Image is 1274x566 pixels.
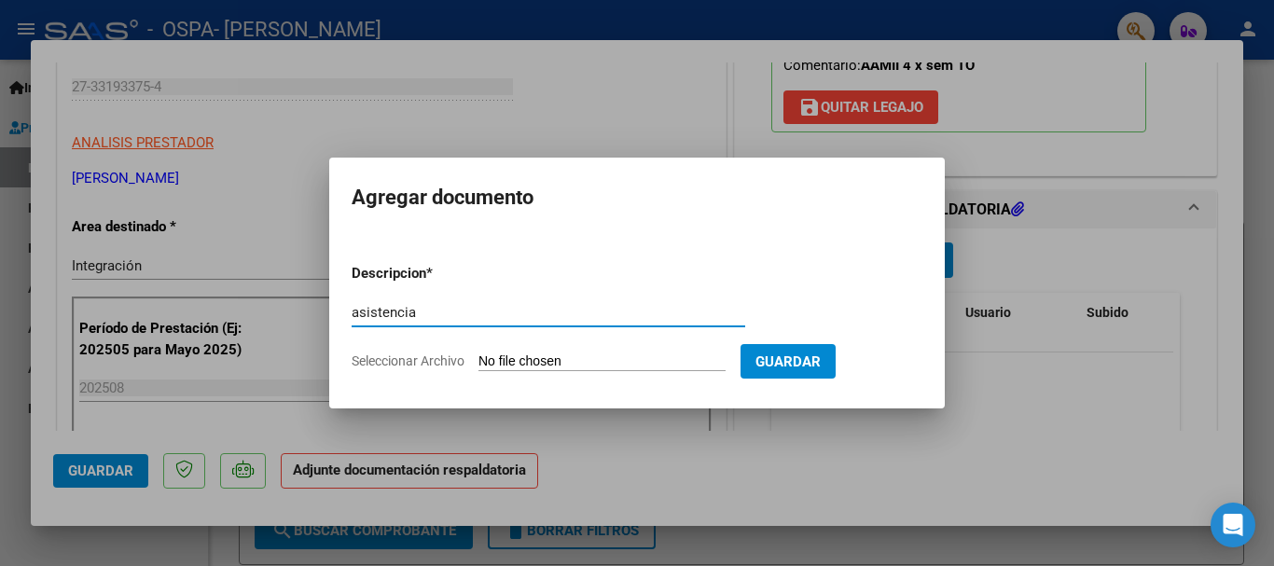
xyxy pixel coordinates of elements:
p: Descripcion [352,263,523,284]
span: Seleccionar Archivo [352,353,464,368]
h2: Agregar documento [352,180,922,215]
span: Guardar [755,353,821,370]
button: Guardar [741,344,836,379]
div: Open Intercom Messenger [1211,503,1255,547]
